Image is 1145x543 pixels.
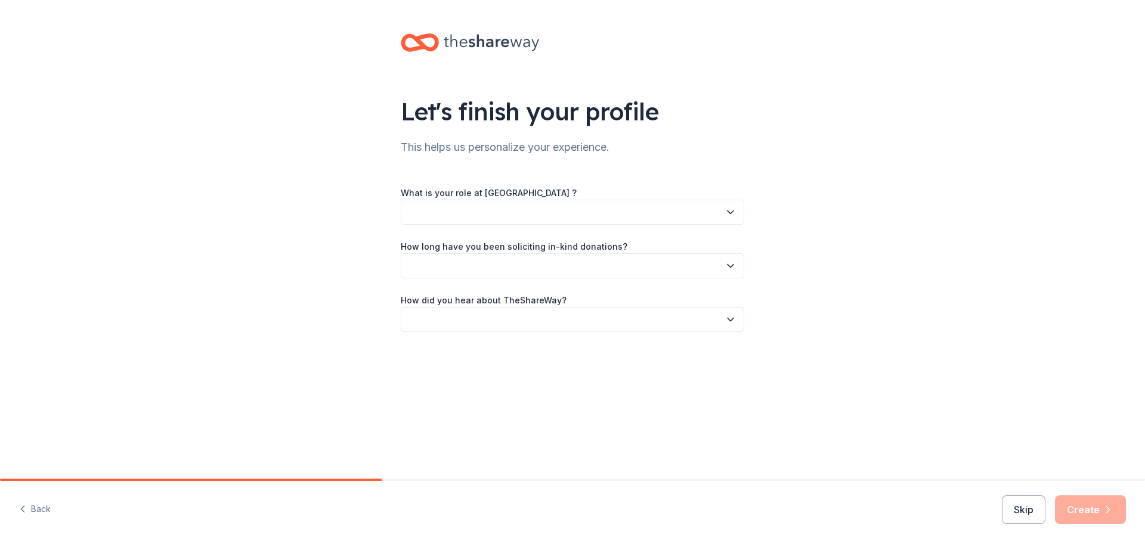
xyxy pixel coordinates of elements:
[401,95,744,128] div: Let's finish your profile
[401,294,567,306] label: How did you hear about TheShareWay?
[401,241,627,253] label: How long have you been soliciting in-kind donations?
[19,497,51,522] button: Back
[401,138,744,157] div: This helps us personalize your experience.
[1002,495,1045,524] button: Skip
[401,187,577,199] label: What is your role at [GEOGRAPHIC_DATA] ?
